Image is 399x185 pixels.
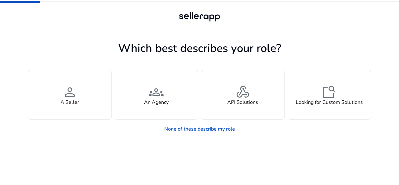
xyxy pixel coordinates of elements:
[28,70,112,120] button: personA Seller
[60,99,79,105] h4: A Seller
[201,70,285,120] button: webhookAPI Solutions
[149,85,164,99] span: groups
[296,99,363,105] h4: Looking for Custom Solutions
[227,99,258,105] h4: API Solutions
[115,70,198,120] button: groupsAn Agency
[144,99,169,105] h4: An Agency
[288,70,371,120] button: feature_searchLooking for Custom Solutions
[322,85,337,99] span: feature_search
[235,85,250,99] span: webhook
[159,123,240,135] a: None of these describe my role
[62,85,77,99] span: person
[28,42,371,55] h1: Which best describes your role?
